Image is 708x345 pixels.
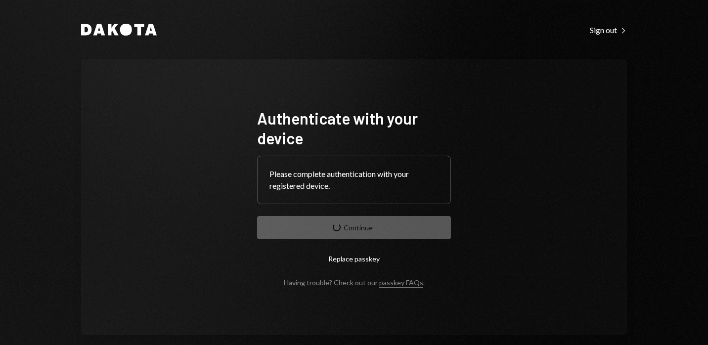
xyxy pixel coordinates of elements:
[590,24,627,35] a: Sign out
[590,25,627,35] div: Sign out
[257,108,451,148] h1: Authenticate with your device
[257,247,451,270] button: Replace passkey
[379,278,423,288] a: passkey FAQs
[284,278,425,287] div: Having trouble? Check out our .
[269,168,439,192] div: Please complete authentication with your registered device.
